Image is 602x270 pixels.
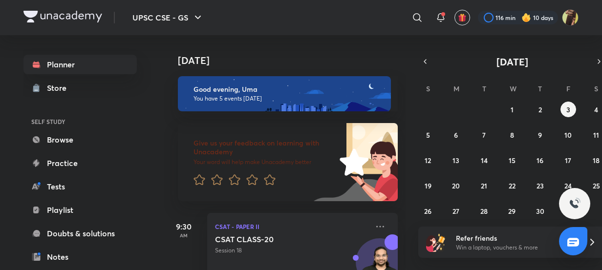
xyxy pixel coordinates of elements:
[508,207,516,216] abbr: October 29, 2025
[426,130,430,140] abbr: October 5, 2025
[532,152,548,168] button: October 16, 2025
[178,76,391,111] img: evening
[193,95,382,103] p: You have 5 events [DATE]
[482,130,486,140] abbr: October 7, 2025
[424,207,431,216] abbr: October 26, 2025
[532,102,548,117] button: October 2, 2025
[496,55,528,68] span: [DATE]
[23,11,102,22] img: Company Logo
[448,127,464,143] button: October 6, 2025
[306,123,398,201] img: feedback_image
[178,55,408,66] h4: [DATE]
[23,177,137,196] a: Tests
[511,105,514,114] abbr: October 1, 2025
[193,85,382,94] h6: Good evening, Uma
[448,178,464,193] button: October 20, 2025
[432,55,592,68] button: [DATE]
[23,11,102,25] a: Company Logo
[569,198,580,209] img: ttu
[504,127,520,143] button: October 8, 2025
[537,181,544,190] abbr: October 23, 2025
[564,130,572,140] abbr: October 10, 2025
[23,247,137,267] a: Notes
[215,234,337,244] h5: CSAT CLASS-20
[453,84,459,93] abbr: Monday
[594,105,598,114] abbr: October 4, 2025
[504,102,520,117] button: October 1, 2025
[193,158,336,166] p: Your word will help make Unacademy better
[509,156,516,165] abbr: October 15, 2025
[458,13,467,22] img: avatar
[23,224,137,243] a: Doubts & solutions
[454,10,470,25] button: avatar
[164,232,203,238] p: AM
[509,181,516,190] abbr: October 22, 2025
[448,152,464,168] button: October 13, 2025
[532,203,548,219] button: October 30, 2025
[47,82,72,94] div: Store
[425,156,431,165] abbr: October 12, 2025
[452,207,459,216] abbr: October 27, 2025
[594,84,598,93] abbr: Saturday
[476,178,492,193] button: October 21, 2025
[420,127,436,143] button: October 5, 2025
[420,152,436,168] button: October 12, 2025
[215,246,368,255] p: Session 18
[193,139,336,156] h6: Give us your feedback on learning with Unacademy
[482,84,486,93] abbr: Tuesday
[538,105,542,114] abbr: October 2, 2025
[593,181,600,190] abbr: October 25, 2025
[452,181,460,190] abbr: October 20, 2025
[537,156,543,165] abbr: October 16, 2025
[565,156,571,165] abbr: October 17, 2025
[566,105,570,114] abbr: October 3, 2025
[23,113,137,130] h6: SELF STUDY
[476,152,492,168] button: October 14, 2025
[504,178,520,193] button: October 22, 2025
[560,178,576,193] button: October 24, 2025
[532,178,548,193] button: October 23, 2025
[480,207,488,216] abbr: October 28, 2025
[456,243,576,252] p: Win a laptop, vouchers & more
[23,130,137,149] a: Browse
[425,181,431,190] abbr: October 19, 2025
[420,178,436,193] button: October 19, 2025
[23,55,137,74] a: Planner
[476,203,492,219] button: October 28, 2025
[164,221,203,232] h5: 9:30
[532,127,548,143] button: October 9, 2025
[504,152,520,168] button: October 15, 2025
[538,130,542,140] abbr: October 9, 2025
[593,130,599,140] abbr: October 11, 2025
[593,156,600,165] abbr: October 18, 2025
[560,102,576,117] button: October 3, 2025
[23,153,137,173] a: Practice
[454,130,458,140] abbr: October 6, 2025
[562,9,579,26] img: Uma Kumari Rajput
[456,233,576,243] h6: Refer friends
[481,181,487,190] abbr: October 21, 2025
[481,156,488,165] abbr: October 14, 2025
[538,84,542,93] abbr: Thursday
[504,203,520,219] button: October 29, 2025
[452,156,459,165] abbr: October 13, 2025
[426,84,430,93] abbr: Sunday
[560,152,576,168] button: October 17, 2025
[564,181,572,190] abbr: October 24, 2025
[127,8,210,27] button: UPSC CSE - GS
[560,127,576,143] button: October 10, 2025
[426,232,446,252] img: referral
[510,84,516,93] abbr: Wednesday
[448,203,464,219] button: October 27, 2025
[521,13,531,22] img: streak
[476,127,492,143] button: October 7, 2025
[566,84,570,93] abbr: Friday
[536,207,544,216] abbr: October 30, 2025
[215,221,368,232] p: CSAT - Paper II
[420,203,436,219] button: October 26, 2025
[510,130,514,140] abbr: October 8, 2025
[23,78,137,98] a: Store
[23,200,137,220] a: Playlist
